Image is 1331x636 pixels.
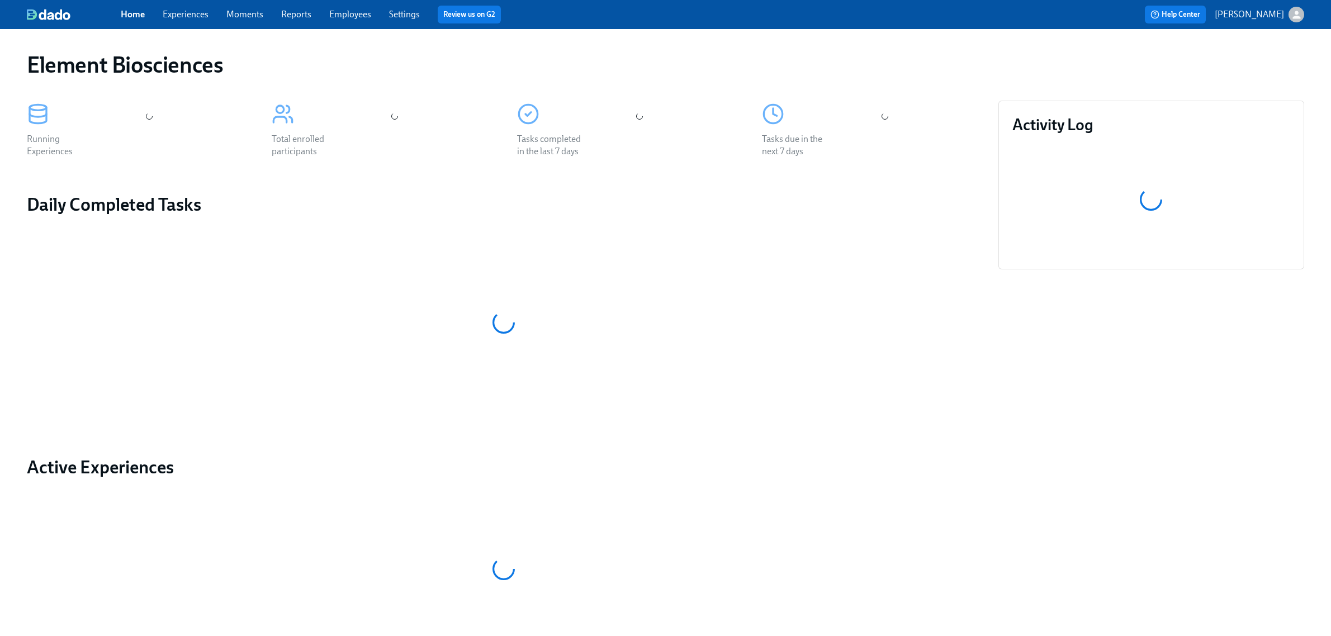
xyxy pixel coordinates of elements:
a: Home [121,9,145,20]
a: dado [27,9,121,20]
div: Tasks completed in the last 7 days [517,133,589,158]
a: Reports [281,9,311,20]
a: Review us on G2 [443,9,495,20]
div: Tasks due in the next 7 days [762,133,833,158]
div: Running Experiences [27,133,98,158]
h1: Element Biosciences [27,51,223,78]
div: Total enrolled participants [272,133,343,158]
h2: Daily Completed Tasks [27,193,981,216]
h3: Activity Log [1012,115,1290,135]
a: Experiences [163,9,209,20]
a: Active Experiences [27,456,981,478]
a: Settings [389,9,420,20]
p: [PERSON_NAME] [1215,8,1284,21]
button: Review us on G2 [438,6,501,23]
button: Help Center [1145,6,1206,23]
a: Moments [226,9,263,20]
img: dado [27,9,70,20]
span: Help Center [1150,9,1200,20]
button: [PERSON_NAME] [1215,7,1304,22]
a: Employees [329,9,371,20]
